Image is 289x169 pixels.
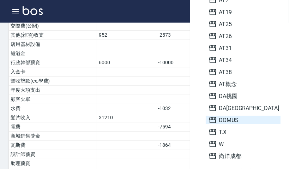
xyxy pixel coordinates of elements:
[209,104,278,112] span: DA[GEOGRAPHIC_DATA]
[209,20,278,28] span: AT25
[209,80,278,88] span: AT概念
[209,32,278,40] span: AT26
[209,8,278,16] span: AT19
[209,116,278,124] span: DOMUS
[209,68,278,76] span: AT38
[209,56,278,64] span: AT34
[209,152,278,160] span: 尚洋成都
[209,92,278,100] span: DA桃園
[209,44,278,52] span: AT31
[209,128,278,136] span: T.X
[209,140,278,148] span: W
